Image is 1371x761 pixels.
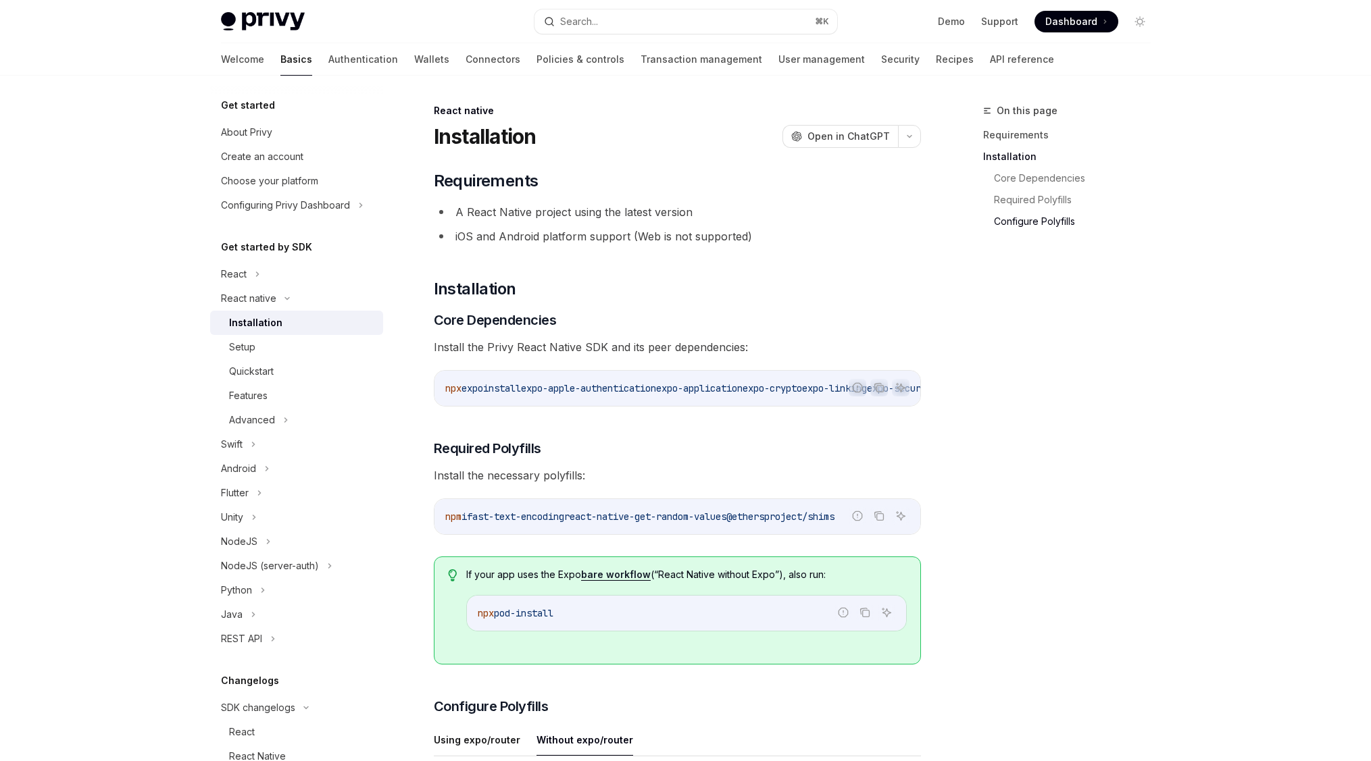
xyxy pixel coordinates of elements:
[434,311,557,330] span: Core Dependencies
[210,145,383,169] a: Create an account
[280,43,312,76] a: Basics
[210,286,383,311] button: React native
[807,130,890,143] span: Open in ChatGPT
[537,43,624,76] a: Policies & controls
[210,193,383,217] button: Configuring Privy Dashboard
[849,379,866,396] button: Report incorrect code
[221,582,252,598] div: Python
[221,606,243,623] div: Java
[210,481,383,505] button: Flutter
[221,485,249,501] div: Flutter
[983,124,1162,146] a: Requirements
[445,510,462,523] span: npm
[210,408,383,432] button: Advanced
[656,382,743,394] span: expo-application
[494,607,553,619] span: pod-install
[434,124,537,149] h1: Installation
[782,125,898,148] button: Open in ChatGPT
[434,338,921,357] span: Install the Privy React Native SDK and its peer dependencies:
[856,604,874,621] button: Copy the contents from the code block
[434,278,516,300] span: Installation
[997,103,1057,119] span: On this page
[478,607,494,619] span: npx
[221,631,262,647] div: REST API
[221,149,303,165] div: Create an account
[892,507,909,525] button: Ask AI
[870,507,888,525] button: Copy the contents from the code block
[936,43,974,76] a: Recipes
[210,529,383,554] button: NodeJS
[983,211,1162,232] a: Configure Polyfills
[815,16,829,27] span: ⌘ K
[221,533,257,550] div: NodeJS
[221,558,319,574] div: NodeJS (server-auth)
[210,720,383,744] a: React
[229,315,282,331] div: Installation
[778,43,865,76] a: User management
[467,510,564,523] span: fast-text-encoding
[210,627,383,651] button: REST API
[483,382,521,394] span: install
[462,382,483,394] span: expo
[581,569,651,581] a: bare workflow
[726,510,834,523] span: @ethersproject/shims
[521,382,656,394] span: expo-apple-authentication
[210,359,383,384] a: Quickstart
[434,170,539,192] span: Requirements
[221,290,276,307] div: React native
[210,384,383,408] a: Features
[1035,11,1118,32] a: Dashboard
[210,696,383,720] button: SDK changelogs
[445,382,462,394] span: npx
[983,167,1162,189] a: Core Dependencies
[221,239,312,255] h5: Get started by SDK
[221,461,256,477] div: Android
[534,9,837,34] button: Search...⌘K
[221,12,305,31] img: light logo
[434,104,921,117] div: React native
[870,379,888,396] button: Copy the contents from the code block
[434,697,549,716] span: Configure Polyfills
[221,173,318,189] div: Choose your platform
[983,189,1162,211] a: Required Polyfills
[892,379,909,396] button: Ask AI
[1129,11,1151,32] button: Toggle dark mode
[983,146,1162,167] a: Installation
[229,724,255,740] div: React
[210,432,383,456] button: Swift
[229,363,274,379] div: Quickstart
[938,15,965,28] a: Demo
[434,227,921,246] li: iOS and Android platform support (Web is not supported)
[210,554,383,578] button: NodeJS (server-auth)
[221,509,243,525] div: Unity
[802,382,867,394] span: expo-linking
[210,505,383,529] button: Unity
[210,311,383,335] a: Installation
[849,507,866,525] button: Report incorrect code
[641,43,762,76] a: Transaction management
[466,568,906,581] span: If your app uses the Expo (“React Native without Expo”), also run:
[990,43,1054,76] a: API reference
[221,197,350,213] div: Configuring Privy Dashboard
[229,412,275,428] div: Advanced
[210,456,383,481] button: Android
[210,335,383,359] a: Setup
[466,43,520,76] a: Connectors
[878,604,895,621] button: Ask AI
[414,43,449,76] a: Wallets
[434,439,541,458] span: Required Polyfills
[210,120,383,145] a: About Privy
[981,15,1018,28] a: Support
[210,602,383,627] button: Java
[1045,15,1097,28] span: Dashboard
[221,673,279,689] h5: Changelogs
[434,466,921,485] span: Install the necessary polyfills:
[221,97,275,113] h5: Get started
[881,43,920,76] a: Security
[743,382,802,394] span: expo-crypto
[221,700,295,716] div: SDK changelogs
[560,14,598,30] div: Search...
[210,169,383,193] a: Choose your platform
[210,578,383,602] button: Python
[448,569,457,581] svg: Tip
